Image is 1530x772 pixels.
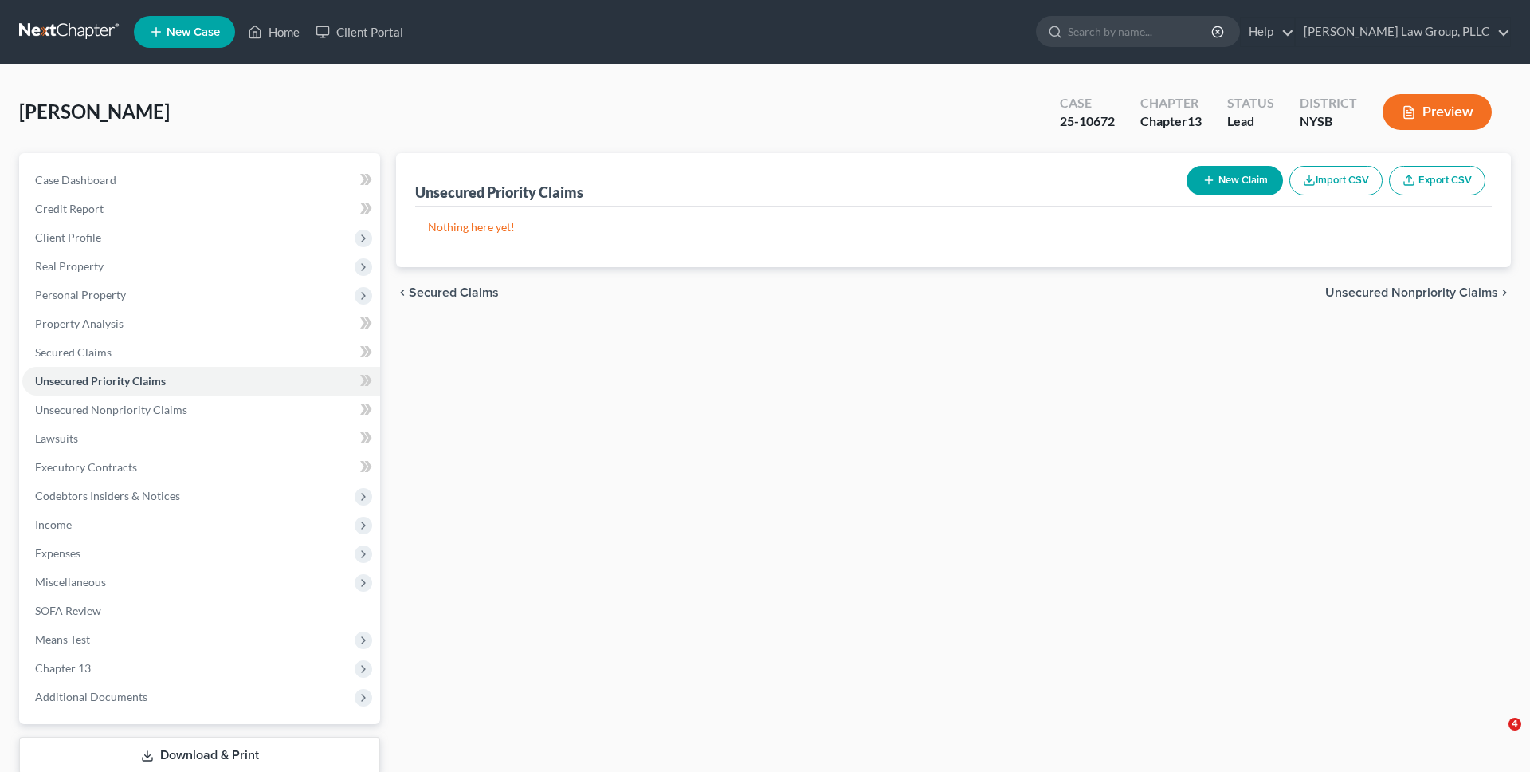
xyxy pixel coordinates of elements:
div: Status [1227,94,1274,112]
span: Credit Report [35,202,104,215]
button: Import CSV [1289,166,1383,195]
span: Expenses [35,546,80,560]
a: Home [240,18,308,46]
span: Codebtors Insiders & Notices [35,489,180,502]
a: Unsecured Priority Claims [22,367,380,396]
span: 13 [1187,113,1202,128]
a: Secured Claims [22,338,380,367]
button: chevron_left Secured Claims [396,286,499,299]
span: Means Test [35,632,90,646]
span: [PERSON_NAME] [19,100,170,123]
span: Executory Contracts [35,460,137,474]
div: District [1300,94,1357,112]
span: Personal Property [35,288,126,301]
span: Unsecured Nonpriority Claims [35,403,187,416]
button: Preview [1383,94,1492,130]
a: Unsecured Nonpriority Claims [22,396,380,424]
span: Case Dashboard [35,173,116,187]
input: Search by name... [1068,17,1214,46]
a: SOFA Review [22,597,380,625]
a: Case Dashboard [22,166,380,195]
span: Real Property [35,259,104,273]
p: Nothing here yet! [428,219,1479,235]
span: Client Profile [35,230,101,244]
span: Unsecured Priority Claims [35,374,166,388]
span: Chapter 13 [35,661,91,675]
span: 4 [1508,718,1521,731]
span: Unsecured Nonpriority Claims [1325,286,1498,299]
span: Additional Documents [35,690,147,703]
div: Case [1060,94,1115,112]
i: chevron_left [396,286,409,299]
div: Lead [1227,112,1274,131]
span: Income [35,518,72,531]
button: Unsecured Nonpriority Claims chevron_right [1325,286,1511,299]
span: Property Analysis [35,317,124,330]
a: Lawsuits [22,424,380,453]
a: Executory Contracts [22,453,380,482]
a: [PERSON_NAME] Law Group, PLLC [1296,18,1510,46]
div: Unsecured Priority Claims [415,183,583,202]
div: NYSB [1300,112,1357,131]
div: 25-10672 [1060,112,1115,131]
a: Help [1241,18,1294,46]
a: Client Portal [308,18,411,46]
a: Property Analysis [22,309,380,338]
button: New Claim [1187,166,1283,195]
a: Export CSV [1389,166,1485,195]
a: Credit Report [22,195,380,223]
span: Lawsuits [35,431,78,445]
div: Chapter [1140,94,1202,112]
span: Miscellaneous [35,575,106,589]
span: Secured Claims [35,345,112,359]
i: chevron_right [1498,286,1511,299]
div: Chapter [1140,112,1202,131]
span: Secured Claims [409,286,499,299]
iframe: Intercom live chat [1476,718,1514,756]
span: New Case [167,26,220,38]
span: SOFA Review [35,604,101,617]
